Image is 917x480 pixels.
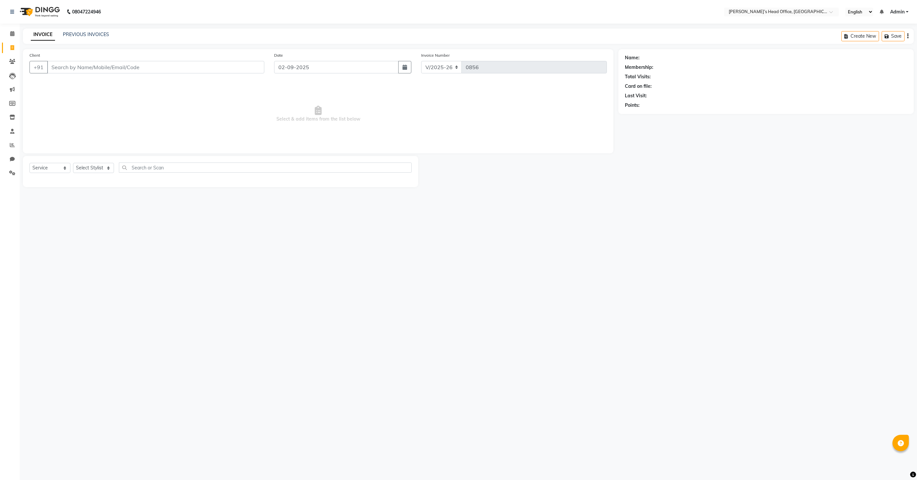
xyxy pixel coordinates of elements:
[889,454,910,473] iframe: chat widget
[841,31,879,41] button: Create New
[119,163,412,173] input: Search or Scan
[625,64,653,71] div: Membership:
[882,31,905,41] button: Save
[17,3,62,21] img: logo
[31,29,55,41] a: INVOICE
[47,61,264,73] input: Search by Name/Mobile/Email/Code
[421,52,450,58] label: Invoice Number
[625,73,651,80] div: Total Visits:
[72,3,101,21] b: 08047224946
[29,52,40,58] label: Client
[625,83,652,90] div: Card on file:
[625,92,647,99] div: Last Visit:
[29,81,607,147] span: Select & add items from the list below
[274,52,283,58] label: Date
[890,9,905,15] span: Admin
[625,102,640,109] div: Points:
[63,31,109,37] a: PREVIOUS INVOICES
[625,54,640,61] div: Name:
[29,61,48,73] button: +91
